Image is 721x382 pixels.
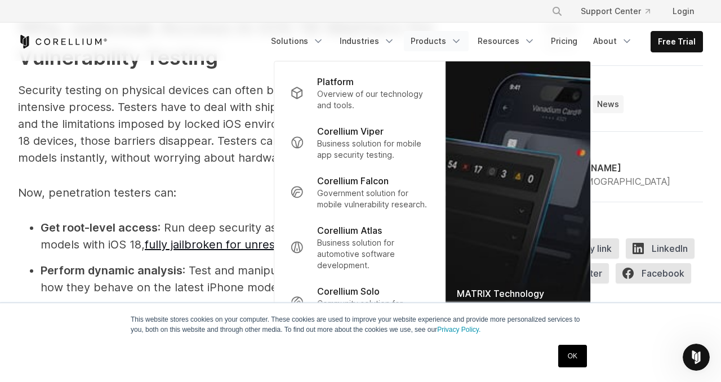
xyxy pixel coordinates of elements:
[616,263,698,288] a: Facebook
[264,31,703,52] div: Navigation Menu
[545,161,670,175] div: [PERSON_NAME]
[317,237,429,271] p: Business solution for automotive software development.
[317,224,382,237] p: Corellium Atlas
[41,262,469,296] li: : Test and manipulate apps in real-time, observing how they behave on the latest iPhone models wi...
[457,287,579,300] div: MATRIX Technology
[457,300,579,323] div: Mobile app testing and reporting automation.
[317,88,429,111] p: Overview of our technology and tools.
[281,278,438,327] a: Corellium Solo Community solution for mobile security discovery.
[281,118,438,167] a: Corellium Viper Business solution for mobile app security testing.
[683,344,710,371] iframe: Intercom live chat
[317,125,384,138] p: Corellium Viper
[145,238,349,251] a: fully jailbroken for unrestricted access
[545,145,703,157] div: Author
[616,263,691,283] span: Facebook
[545,216,703,227] div: Share
[626,238,701,263] a: LinkedIn
[651,32,702,52] a: Free Trial
[538,1,703,21] div: Navigation Menu
[572,1,659,21] a: Support Center
[18,35,108,48] a: Corellium Home
[446,61,590,334] img: Matrix_WebNav_1x
[544,31,584,51] a: Pricing
[333,31,402,51] a: Industries
[626,238,695,259] span: LinkedIn
[471,31,542,51] a: Resources
[131,314,590,335] p: This website stores cookies on your computer. These cookies are used to improve your website expe...
[545,238,619,259] button: Copy link
[18,184,469,201] p: Now, penetration testers can:
[41,219,469,253] li: : Run deep security assessments on modern iPhone models with iOS 18, .
[317,285,380,298] p: Corellium Solo
[281,217,438,278] a: Corellium Atlas Business solution for automotive software development.
[547,1,567,21] button: Search
[586,31,639,51] a: About
[437,326,480,334] a: Privacy Policy.
[41,221,158,234] strong: Get root-level access
[264,31,331,51] a: Solutions
[281,68,438,118] a: Platform Overview of our technology and tools.
[317,298,429,321] p: Community solution for mobile security discovery.
[281,167,438,217] a: Corellium Falcon Government solution for mobile vulnerability research.
[317,138,429,161] p: Business solution for mobile app security testing.
[41,264,183,277] strong: Perform dynamic analysis
[593,95,624,113] a: News
[404,31,469,51] a: Products
[545,175,670,188] div: Chief [DEMOGRAPHIC_DATA]
[317,75,354,88] p: Platform
[545,79,703,91] div: Tags
[317,174,389,188] p: Corellium Falcon
[317,188,429,210] p: Government solution for mobile vulnerability research.
[597,99,619,110] span: News
[446,61,590,334] a: MATRIX Technology Mobile app testing and reporting automation.
[558,345,587,367] a: OK
[18,82,469,166] p: Security testing on physical devices can often be a time-consuming and resource-intensive process...
[664,1,703,21] a: Login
